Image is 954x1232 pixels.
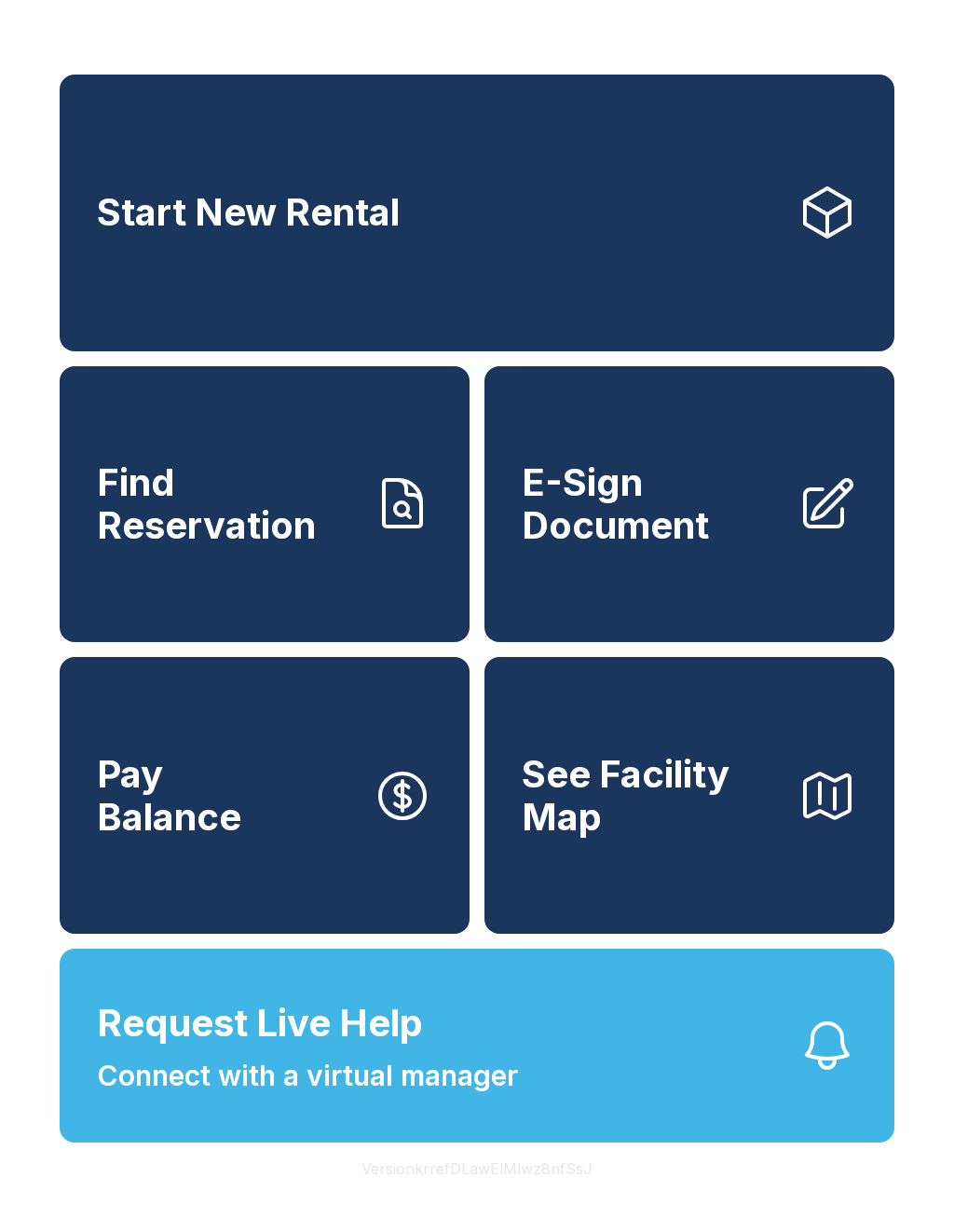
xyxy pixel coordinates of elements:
[484,657,894,934] button: See Facility Map
[97,1055,518,1097] span: Connect with a virtual manager
[522,461,783,546] span: E-Sign Document
[97,753,241,838] span: Pay Balance
[484,366,894,643] a: E-Sign Document
[347,1143,607,1195] button: VersionkrrefDLawElMlwz8nfSsJ
[522,753,783,838] span: See Facility Map
[60,366,470,643] a: Find Reservation
[60,949,894,1143] button: Request Live HelpConnect with a virtual manager
[60,75,894,351] a: Start New Rental
[97,461,358,546] span: Find Reservation
[97,995,423,1051] span: Request Live Help
[97,191,400,234] span: Start New Rental
[60,657,470,934] button: PayBalance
